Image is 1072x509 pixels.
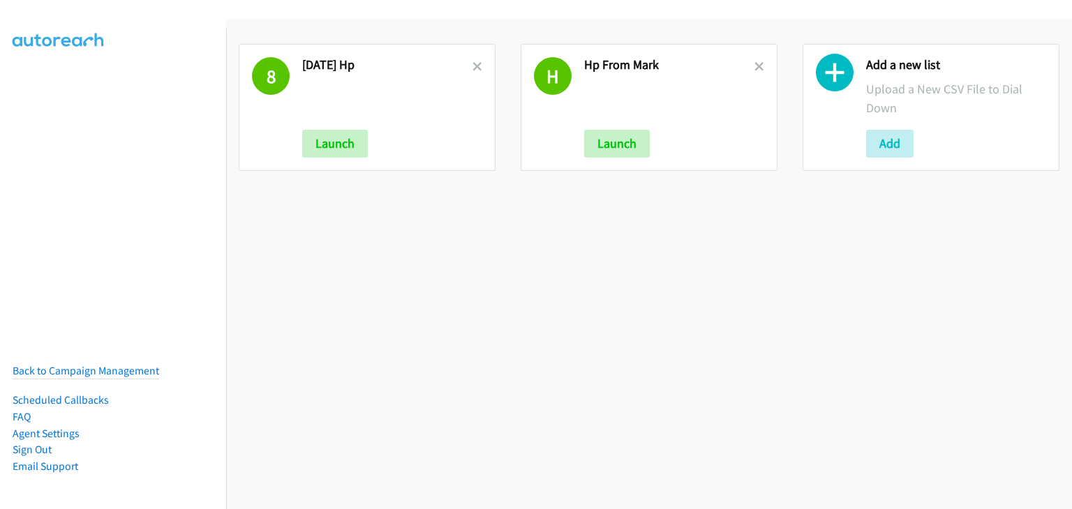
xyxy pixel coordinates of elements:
a: Sign Out [13,443,52,456]
h1: 8 [252,57,290,95]
a: Back to Campaign Management [13,364,159,377]
a: Agent Settings [13,427,80,440]
p: Upload a New CSV File to Dial Down [866,79,1046,117]
button: Add [866,130,914,158]
h2: Add a new list [866,57,1046,73]
h2: [DATE] Hp [302,57,472,73]
a: Email Support [13,459,78,473]
h1: H [534,57,572,95]
a: FAQ [13,410,31,423]
button: Launch [584,130,650,158]
a: Scheduled Callbacks [13,393,109,407]
h2: Hp From Mark [584,57,754,73]
button: Launch [302,130,368,158]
